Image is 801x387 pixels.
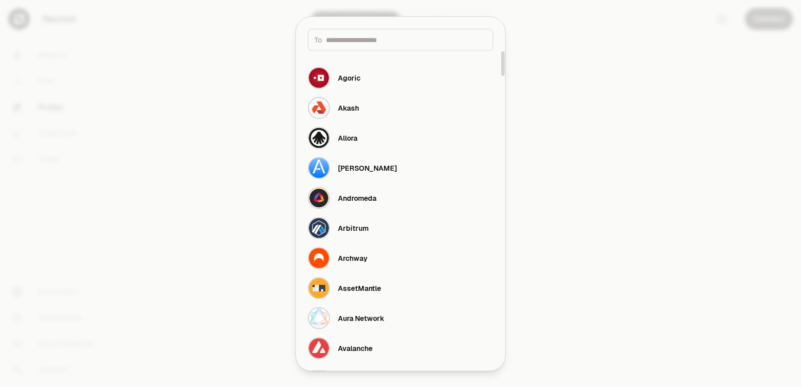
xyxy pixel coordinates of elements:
button: Arbitrum LogoArbitrum [302,213,499,243]
img: Agoric Logo [308,67,330,89]
div: Agoric [338,73,360,83]
img: Akash Logo [308,97,330,119]
button: Althea Logo[PERSON_NAME] [302,153,499,183]
button: Avalanche LogoAvalanche [302,333,499,363]
div: AssetMantle [338,283,381,293]
div: [PERSON_NAME] [338,163,397,173]
button: Archway LogoArchway [302,243,499,273]
div: Avalanche [338,343,372,353]
img: Archway Logo [308,247,330,269]
div: Archway [338,253,367,263]
div: Allora [338,133,357,143]
button: Allora LogoAllora [302,123,499,153]
div: Arbitrum [338,223,368,233]
img: Althea Logo [308,157,330,179]
img: Andromeda Logo [308,187,330,209]
button: Andromeda LogoAndromeda [302,183,499,213]
button: Aura Network LogoAura Network [302,303,499,333]
div: Aura Network [338,313,384,323]
img: Aura Network Logo [308,307,330,329]
div: Akash [338,103,359,113]
button: Agoric LogoAgoric [302,63,499,93]
img: Avalanche Logo [308,337,330,359]
button: Akash LogoAkash [302,93,499,123]
span: To [314,35,322,45]
button: AssetMantle LogoAssetMantle [302,273,499,303]
div: Andromeda [338,193,376,203]
img: Arbitrum Logo [308,217,330,239]
img: Allora Logo [308,127,330,149]
img: AssetMantle Logo [308,277,330,299]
